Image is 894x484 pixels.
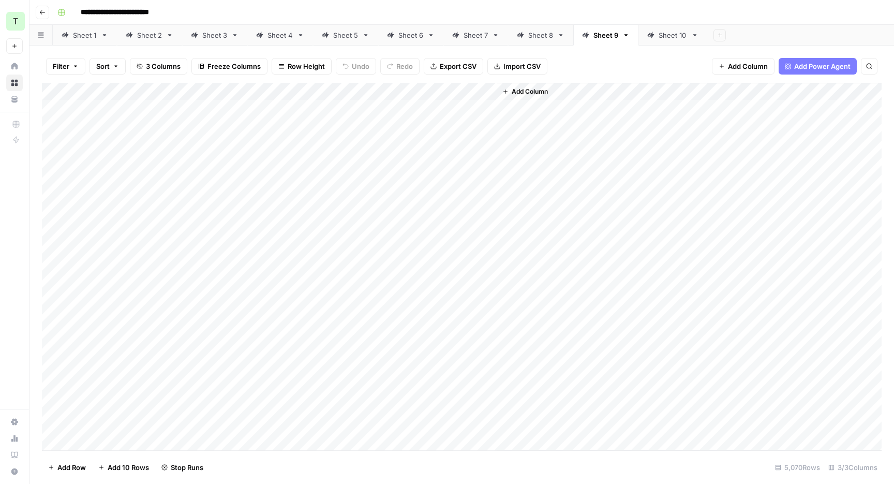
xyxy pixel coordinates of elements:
[6,430,23,447] a: Usage
[6,414,23,430] a: Settings
[378,25,443,46] a: Sheet 6
[53,25,117,46] a: Sheet 1
[728,61,768,71] span: Add Column
[272,58,332,75] button: Row Height
[6,91,23,108] a: Your Data
[779,58,857,75] button: Add Power Agent
[155,459,210,476] button: Stop Runs
[794,61,851,71] span: Add Power Agent
[247,25,313,46] a: Sheet 4
[137,30,162,40] div: Sheet 2
[352,61,369,71] span: Undo
[171,462,203,473] span: Stop Runs
[207,61,261,71] span: Freeze Columns
[6,75,23,91] a: Browse
[92,459,155,476] button: Add 10 Rows
[57,462,86,473] span: Add Row
[117,25,182,46] a: Sheet 2
[712,58,774,75] button: Add Column
[46,58,85,75] button: Filter
[108,462,149,473] span: Add 10 Rows
[73,30,97,40] div: Sheet 1
[398,30,423,40] div: Sheet 6
[659,30,687,40] div: Sheet 10
[512,87,548,96] span: Add Column
[464,30,488,40] div: Sheet 7
[42,459,92,476] button: Add Row
[573,25,638,46] a: Sheet 9
[90,58,126,75] button: Sort
[313,25,378,46] a: Sheet 5
[443,25,508,46] a: Sheet 7
[13,15,18,27] span: T
[202,30,227,40] div: Sheet 3
[771,459,824,476] div: 5,070 Rows
[593,30,618,40] div: Sheet 9
[508,25,573,46] a: Sheet 8
[498,85,552,98] button: Add Column
[53,61,69,71] span: Filter
[182,25,247,46] a: Sheet 3
[638,25,707,46] a: Sheet 10
[267,30,293,40] div: Sheet 4
[96,61,110,71] span: Sort
[424,58,483,75] button: Export CSV
[336,58,376,75] button: Undo
[503,61,541,71] span: Import CSV
[191,58,267,75] button: Freeze Columns
[6,463,23,480] button: Help + Support
[333,30,358,40] div: Sheet 5
[380,58,420,75] button: Redo
[824,459,882,476] div: 3/3 Columns
[440,61,476,71] span: Export CSV
[6,8,23,34] button: Workspace: TY SEO Team
[130,58,187,75] button: 3 Columns
[487,58,547,75] button: Import CSV
[146,61,181,71] span: 3 Columns
[6,58,23,75] a: Home
[528,30,553,40] div: Sheet 8
[288,61,325,71] span: Row Height
[396,61,413,71] span: Redo
[6,447,23,463] a: Learning Hub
